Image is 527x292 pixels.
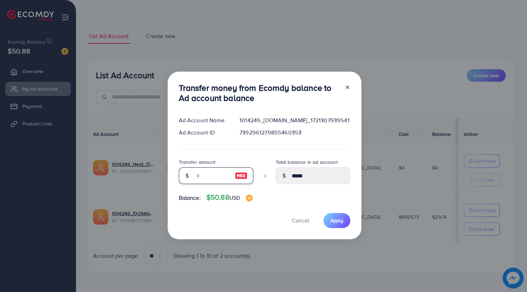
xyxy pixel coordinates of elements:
[173,129,234,137] div: Ad Account ID
[229,194,240,202] span: USD
[246,195,253,202] img: image
[234,129,356,137] div: 7392961279855460353
[179,159,215,166] label: Transfer amount
[234,116,356,124] div: 1014249_[DOMAIN_NAME]_1721307939541
[283,213,318,228] button: Cancel
[292,217,309,224] span: Cancel
[330,217,343,224] span: Apply
[235,171,247,180] img: image
[276,159,338,166] label: Total balance in ad account
[179,83,339,103] h3: Transfer money from Ecomdy balance to Ad account balance
[173,116,234,124] div: Ad Account Name
[206,193,253,202] h4: $50.88
[179,194,201,202] span: Balance:
[323,213,350,228] button: Apply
